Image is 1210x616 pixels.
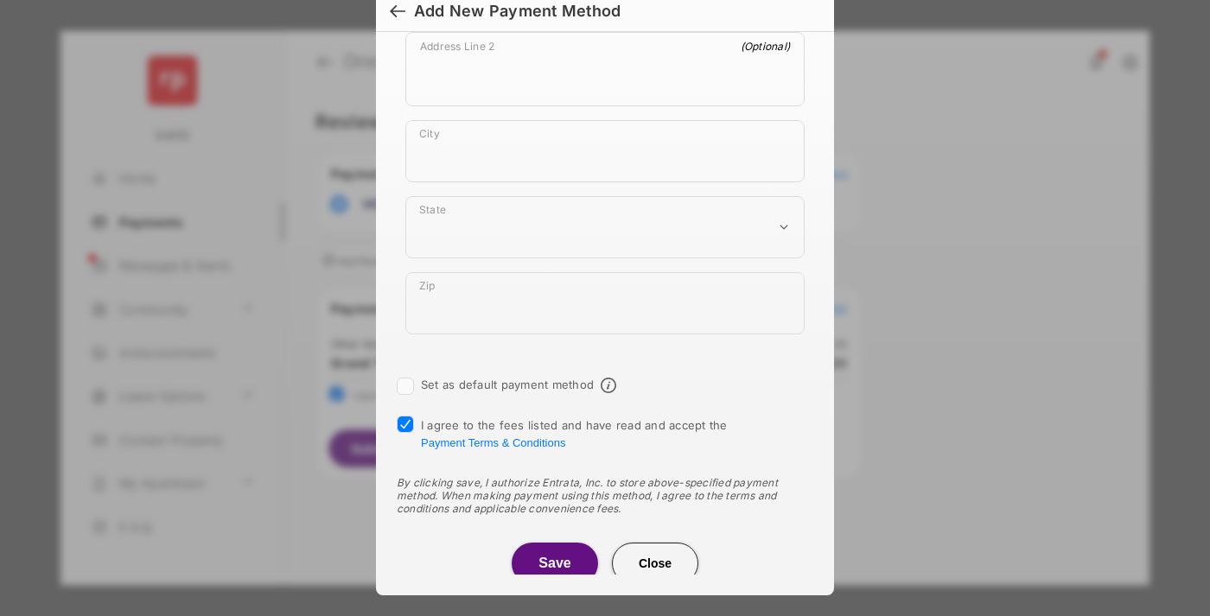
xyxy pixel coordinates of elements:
div: payment_method_screening[postal_addresses][postalCode] [405,272,805,334]
div: Add New Payment Method [414,2,621,21]
button: Save [512,543,598,584]
label: Set as default payment method [421,378,594,391]
div: payment_method_screening[postal_addresses][locality] [405,120,805,182]
span: I agree to the fees listed and have read and accept the [421,418,728,449]
div: payment_method_screening[postal_addresses][addressLine2] [405,32,805,106]
button: I agree to the fees listed and have read and accept the [421,436,565,449]
div: By clicking save, I authorize Entrata, Inc. to store above-specified payment method. When making ... [397,476,813,515]
div: payment_method_screening[postal_addresses][administrativeArea] [405,196,805,258]
button: Close [612,543,698,584]
span: Default payment method info [601,378,616,393]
